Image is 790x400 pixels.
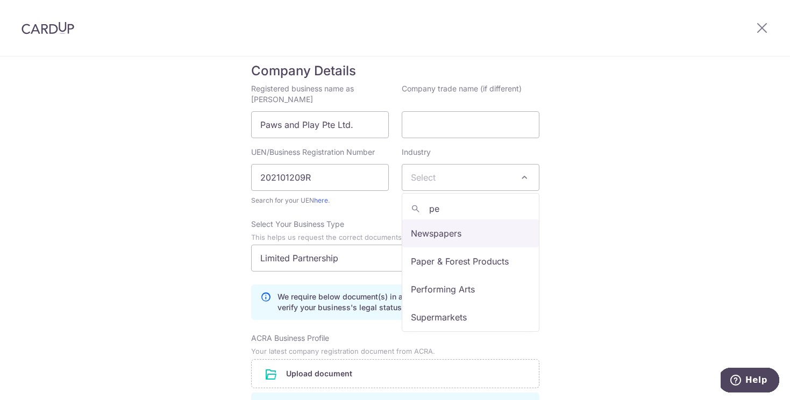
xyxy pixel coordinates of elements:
label: ACRA Business Profile [251,333,329,344]
a: here [314,196,328,204]
span: Help [25,8,47,17]
label: Company trade name (if different) [402,83,522,94]
label: Registered business name as [PERSON_NAME] [251,83,389,105]
small: This helps us request the correct documents. [251,233,404,241]
iframe: Opens a widget where you can find more information [721,368,779,395]
label: UEN/Business Registration Number [251,147,375,158]
label: Industry [402,147,431,158]
p: We require below document(s) in accordance with MAS guidelines to verify your business's legal st... [277,291,530,313]
span: Limited Partnership [252,245,539,271]
span: Select [411,172,436,183]
h5: Company Details [251,63,539,79]
li: Newspapers [402,219,539,247]
small: Your latest company registration document from ACRA. [251,347,435,355]
li: Performing Arts [402,275,539,303]
span: Search for your UEN . [251,195,389,206]
span: Limited Partnership [251,245,539,272]
li: Supermarkets [402,303,539,331]
div: Upload document [251,359,539,388]
li: Paper & Forest Products [402,247,539,275]
label: Select Your Business Type [251,219,344,230]
img: CardUp [22,22,74,34]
